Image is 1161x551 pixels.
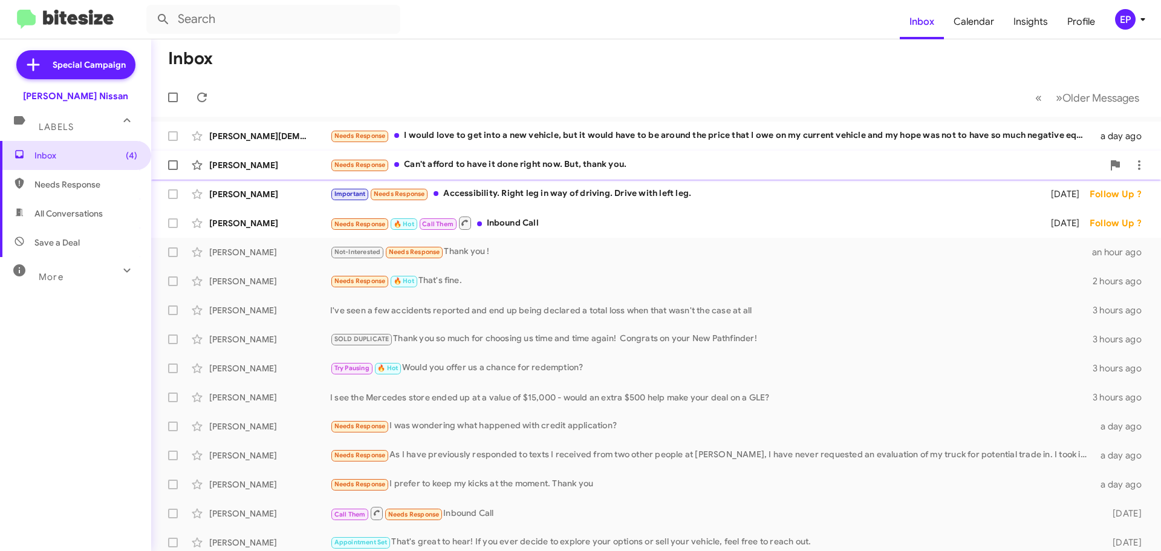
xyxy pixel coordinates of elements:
[330,535,1093,549] div: That's great to hear! If you ever decide to explore your options or sell your vehicle, feel free ...
[209,217,330,229] div: [PERSON_NAME]
[16,50,135,79] a: Special Campaign
[1092,246,1151,258] div: an hour ago
[168,49,213,68] h1: Inbox
[330,361,1093,375] div: Would you offer us a chance for redemption?
[330,304,1093,316] div: I've seen a few accidents reported and end up being declared a total loss when that wasn't the ca...
[388,510,440,518] span: Needs Response
[334,161,386,169] span: Needs Response
[23,90,128,102] div: [PERSON_NAME] Nissan
[1105,9,1148,30] button: EP
[209,333,330,345] div: [PERSON_NAME]
[1056,90,1062,105] span: »
[1035,188,1090,200] div: [DATE]
[1093,507,1151,520] div: [DATE]
[394,220,414,228] span: 🔥 Hot
[330,419,1093,433] div: I was wondering what happened with credit application?
[377,364,398,372] span: 🔥 Hot
[1093,362,1151,374] div: 3 hours ago
[1058,4,1105,39] a: Profile
[34,178,137,191] span: Needs Response
[39,122,74,132] span: Labels
[209,391,330,403] div: [PERSON_NAME]
[209,478,330,491] div: [PERSON_NAME]
[1062,91,1139,105] span: Older Messages
[330,391,1093,403] div: I see the Mercedes store ended up at a value of $15,000 - would an extra $500 help make your deal...
[334,480,386,488] span: Needs Response
[209,507,330,520] div: [PERSON_NAME]
[34,207,103,220] span: All Conversations
[330,129,1093,143] div: I would love to get into a new vehicle, but it would have to be around the price that I owe on my...
[1093,304,1151,316] div: 3 hours ago
[1093,536,1151,549] div: [DATE]
[334,277,386,285] span: Needs Response
[209,188,330,200] div: [PERSON_NAME]
[209,449,330,461] div: [PERSON_NAME]
[1093,449,1151,461] div: a day ago
[1093,130,1151,142] div: a day ago
[209,246,330,258] div: [PERSON_NAME]
[209,130,330,142] div: [PERSON_NAME][DEMOGRAPHIC_DATA]
[330,245,1092,259] div: Thank you !
[1093,420,1151,432] div: a day ago
[334,422,386,430] span: Needs Response
[1090,188,1151,200] div: Follow Up ?
[330,274,1093,288] div: That's fine.
[1090,217,1151,229] div: Follow Up ?
[1093,478,1151,491] div: a day ago
[39,272,63,282] span: More
[330,448,1093,462] div: As I have previously responded to texts I received from two other people at [PERSON_NAME], I have...
[330,187,1035,201] div: Accessibility. Right leg in way of driving. Drive with left leg.
[1004,4,1058,39] a: Insights
[334,220,386,228] span: Needs Response
[334,510,366,518] span: Call Them
[334,248,381,256] span: Not-Interested
[422,220,454,228] span: Call Them
[330,158,1103,172] div: Can't afford to have it done right now. But, thank you.
[1035,217,1090,229] div: [DATE]
[900,4,944,39] a: Inbox
[1035,90,1042,105] span: «
[209,536,330,549] div: [PERSON_NAME]
[334,335,389,343] span: SOLD DUPLICATE
[330,332,1093,346] div: Thank you so much for choosing us time and time again! Congrats on your New Pathfinder!
[334,451,386,459] span: Needs Response
[34,236,80,249] span: Save a Deal
[334,538,388,546] span: Appointment Set
[330,215,1035,230] div: Inbound Call
[1049,85,1146,110] button: Next
[330,506,1093,521] div: Inbound Call
[1093,391,1151,403] div: 3 hours ago
[374,190,425,198] span: Needs Response
[330,477,1093,491] div: I prefer to keep my kicks at the moment. Thank you
[1028,85,1049,110] button: Previous
[209,159,330,171] div: [PERSON_NAME]
[1115,9,1136,30] div: EP
[34,149,137,161] span: Inbox
[209,275,330,287] div: [PERSON_NAME]
[209,420,330,432] div: [PERSON_NAME]
[53,59,126,71] span: Special Campaign
[146,5,400,34] input: Search
[1029,85,1146,110] nav: Page navigation example
[126,149,137,161] span: (4)
[334,132,386,140] span: Needs Response
[334,190,366,198] span: Important
[394,277,414,285] span: 🔥 Hot
[1093,333,1151,345] div: 3 hours ago
[389,248,440,256] span: Needs Response
[209,362,330,374] div: [PERSON_NAME]
[209,304,330,316] div: [PERSON_NAME]
[944,4,1004,39] a: Calendar
[334,364,369,372] span: Try Pausing
[1093,275,1151,287] div: 2 hours ago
